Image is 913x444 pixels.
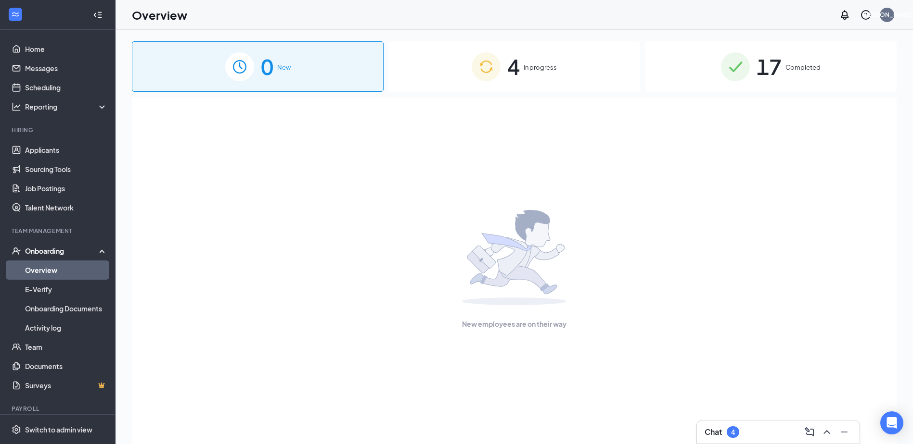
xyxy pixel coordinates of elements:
[25,160,107,179] a: Sourcing Tools
[12,246,21,256] svg: UserCheck
[93,10,103,20] svg: Collapse
[25,179,107,198] a: Job Postings
[804,426,815,438] svg: ComposeMessage
[261,50,273,83] span: 0
[524,62,557,72] span: In progress
[507,50,520,83] span: 4
[25,337,107,357] a: Team
[12,425,21,434] svg: Settings
[25,246,99,256] div: Onboarding
[25,78,107,97] a: Scheduling
[11,10,20,19] svg: WorkstreamLogo
[862,11,912,19] div: [PERSON_NAME]
[25,102,108,111] div: Reporting
[25,425,92,434] div: Switch to admin view
[12,405,105,413] div: Payroll
[802,424,817,440] button: ComposeMessage
[705,427,722,437] h3: Chat
[757,50,782,83] span: 17
[880,411,903,434] div: Open Intercom Messenger
[838,426,850,438] svg: Minimize
[462,319,566,329] span: New employees are on their way
[819,424,835,440] button: ChevronUp
[25,280,107,299] a: E-Verify
[821,426,833,438] svg: ChevronUp
[860,9,872,21] svg: QuestionInfo
[12,126,105,134] div: Hiring
[836,424,852,440] button: Minimize
[785,62,821,72] span: Completed
[25,59,107,78] a: Messages
[25,357,107,376] a: Documents
[25,39,107,59] a: Home
[839,9,850,21] svg: Notifications
[25,198,107,217] a: Talent Network
[132,7,187,23] h1: Overview
[277,62,291,72] span: New
[25,376,107,395] a: SurveysCrown
[731,428,735,436] div: 4
[12,102,21,111] svg: Analysis
[25,318,107,337] a: Activity log
[25,140,107,160] a: Applicants
[25,299,107,318] a: Onboarding Documents
[25,260,107,280] a: Overview
[12,227,105,235] div: Team Management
